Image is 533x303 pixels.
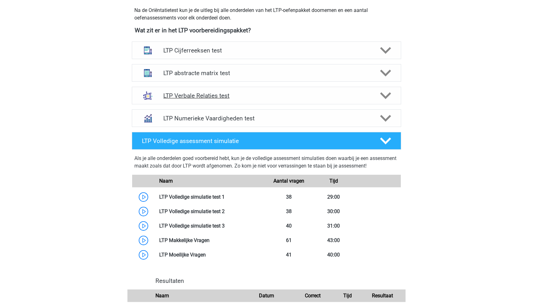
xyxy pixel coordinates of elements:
[243,292,289,300] div: Datum
[129,109,404,127] a: numeriek redeneren LTP Numerieke Vaardigheden test
[132,7,401,22] div: Na de Oriëntatietest kun je de uitleg bij alle onderdelen van het LTP-oefenpakket doornemen en ee...
[142,137,370,145] h4: LTP Volledige assessment simulatie
[290,292,336,300] div: Correct
[163,92,369,99] h4: LTP Verbale Relaties test
[266,177,311,185] div: Aantal vragen
[129,41,404,59] a: cijferreeksen LTP Cijferreeksen test
[154,177,266,185] div: Naam
[129,132,404,150] a: LTP Volledige assessment simulatie
[154,237,266,244] div: LTP Makkelijke Vragen
[163,115,369,122] h4: LTP Numerieke Vaardigheden test
[163,69,369,77] h4: LTP abstracte matrix test
[154,251,266,259] div: LTP Moeilijke Vragen
[163,47,369,54] h4: LTP Cijferreeksen test
[155,277,401,284] h4: Resultaten
[154,193,266,201] div: LTP Volledige simulatie test 1
[154,208,266,215] div: LTP Volledige simulatie test 2
[140,110,156,126] img: numeriek redeneren
[134,155,399,172] div: Als je alle onderdelen goed voorbereid hebt, kun je de volledige assessment simulaties doen waarb...
[129,87,404,104] a: analogieen LTP Verbale Relaties test
[336,292,359,300] div: Tijd
[140,42,156,58] img: cijferreeksen
[140,65,156,81] img: abstracte matrices
[311,177,356,185] div: Tijd
[154,222,266,230] div: LTP Volledige simulatie test 3
[135,27,398,34] h4: Wat zit er in het LTP voorbereidingspakket?
[359,292,406,300] div: Resultaat
[140,87,156,104] img: analogieen
[129,64,404,82] a: abstracte matrices LTP abstracte matrix test
[151,292,244,300] div: Naam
